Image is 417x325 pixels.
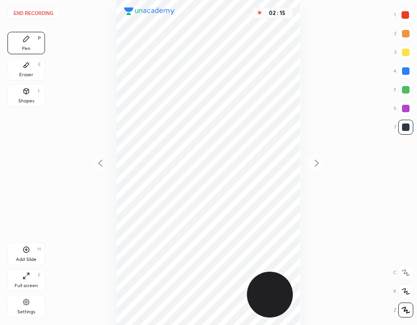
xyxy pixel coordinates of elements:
[17,310,35,314] div: Settings
[394,82,413,97] div: 5
[394,45,413,60] div: 3
[266,10,289,16] div: 02 : 15
[124,7,175,15] img: logo.38c385cc.svg
[394,26,413,41] div: 2
[38,36,41,41] div: P
[37,247,41,252] div: H
[7,7,60,19] button: End recording
[16,257,37,262] div: Add Slide
[394,303,413,318] div: Z
[18,99,34,103] div: Shapes
[394,7,413,22] div: 1
[15,283,38,288] div: Full screen
[394,64,413,79] div: 4
[38,88,41,93] div: L
[393,284,413,299] div: X
[19,72,33,77] div: Eraser
[38,273,41,278] div: F
[394,101,413,116] div: 6
[38,62,41,67] div: E
[22,46,30,51] div: Pen
[393,265,413,280] div: C
[394,120,413,135] div: 7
